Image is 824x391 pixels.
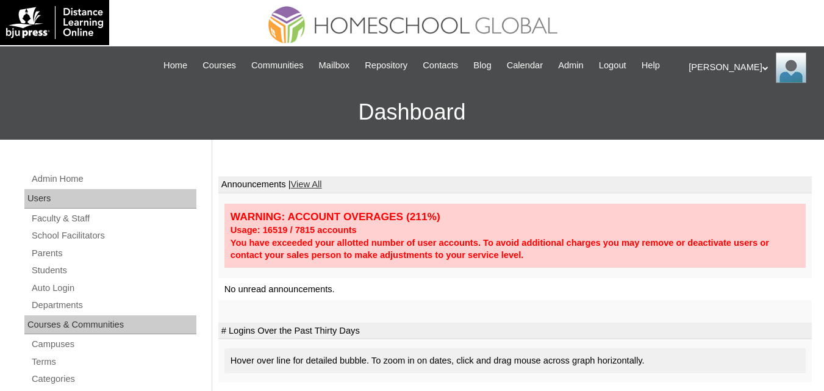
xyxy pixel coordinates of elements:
[417,59,464,73] a: Contacts
[30,171,196,187] a: Admin Home
[30,246,196,261] a: Parents
[24,315,196,335] div: Courses & Communities
[245,59,310,73] a: Communities
[636,59,666,73] a: Help
[642,59,660,73] span: Help
[30,371,196,387] a: Categories
[30,354,196,370] a: Terms
[30,337,196,352] a: Campuses
[359,59,414,73] a: Repository
[365,59,407,73] span: Repository
[30,263,196,278] a: Students
[501,59,549,73] a: Calendar
[231,225,357,235] strong: Usage: 16519 / 7815 accounts
[689,52,812,83] div: [PERSON_NAME]
[6,85,818,140] h3: Dashboard
[30,228,196,243] a: School Facilitators
[313,59,356,73] a: Mailbox
[202,59,236,73] span: Courses
[163,59,187,73] span: Home
[507,59,543,73] span: Calendar
[776,52,806,83] img: Ariane Ebuen
[218,323,812,340] td: # Logins Over the Past Thirty Days
[218,278,812,301] td: No unread announcements.
[251,59,304,73] span: Communities
[467,59,497,73] a: Blog
[231,237,800,262] div: You have exceeded your allotted number of user accounts. To avoid additional charges you may remo...
[218,176,812,193] td: Announcements |
[423,59,458,73] span: Contacts
[291,179,322,189] a: View All
[30,211,196,226] a: Faculty & Staff
[319,59,350,73] span: Mailbox
[30,298,196,313] a: Departments
[157,59,193,73] a: Home
[24,189,196,209] div: Users
[231,210,800,224] div: WARNING: ACCOUNT OVERAGES (211%)
[30,281,196,296] a: Auto Login
[593,59,632,73] a: Logout
[473,59,491,73] span: Blog
[6,6,103,39] img: logo-white.png
[558,59,584,73] span: Admin
[224,348,806,373] div: Hover over line for detailed bubble. To zoom in on dates, click and drag mouse across graph horiz...
[196,59,242,73] a: Courses
[599,59,626,73] span: Logout
[552,59,590,73] a: Admin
